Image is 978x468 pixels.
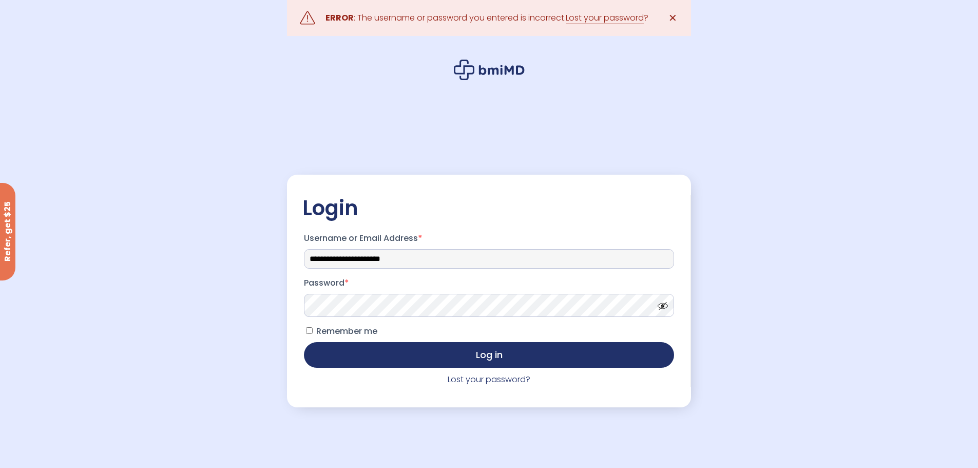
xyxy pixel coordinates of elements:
h2: Login [302,195,675,221]
span: Remember me [316,325,377,337]
div: : The username or password you entered is incorrect. ? [325,11,648,25]
strong: ERROR [325,12,354,24]
input: Remember me [306,327,313,334]
button: Log in [304,342,674,368]
a: ✕ [663,8,683,28]
label: Password [304,275,674,291]
label: Username or Email Address [304,230,674,247]
a: Lost your password [566,12,644,24]
span: ✕ [668,11,677,25]
a: Lost your password? [448,373,530,385]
